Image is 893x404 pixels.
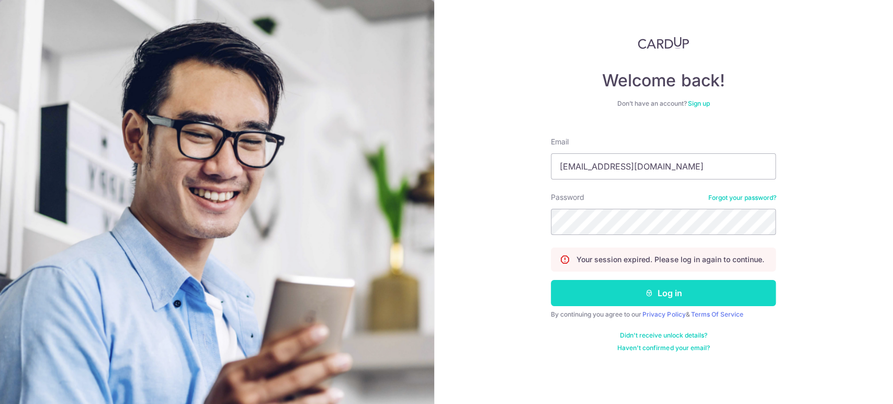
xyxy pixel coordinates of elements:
img: CardUp Logo [638,37,689,49]
label: Password [551,192,584,203]
a: Terms Of Service [691,310,743,318]
h4: Welcome back! [551,70,776,91]
input: Enter your Email [551,153,776,179]
div: Don’t have an account? [551,99,776,108]
label: Email [551,137,569,147]
a: Haven't confirmed your email? [617,344,709,352]
div: By continuing you agree to our & [551,310,776,319]
p: Your session expired. Please log in again to continue. [577,254,764,265]
a: Didn't receive unlock details? [620,331,707,340]
a: Forgot your password? [708,194,776,202]
button: Log in [551,280,776,306]
a: Sign up [688,99,710,107]
a: Privacy Policy [642,310,685,318]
